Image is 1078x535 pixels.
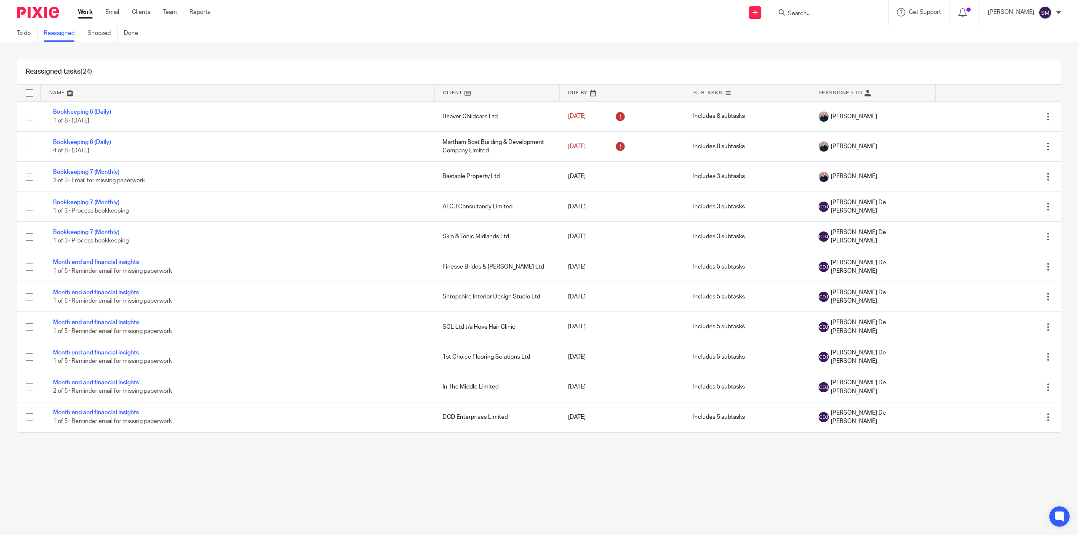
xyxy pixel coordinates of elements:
[53,290,139,295] a: Month end and financial insights
[909,9,941,15] span: Get Support
[568,354,586,360] span: [DATE]
[988,8,1034,16] p: [PERSON_NAME]
[819,382,829,392] img: svg%3E
[434,131,560,161] td: Martham Boat Building & Development Company Limited
[53,298,172,304] span: 1 of 5 · Reminder email for missing paperwork
[568,414,586,420] span: [DATE]
[53,238,129,244] span: 1 of 3 · Process bookkeeping
[568,114,586,120] span: [DATE]
[132,8,150,16] a: Clients
[831,288,927,306] span: [PERSON_NAME] De [PERSON_NAME]
[434,432,560,462] td: Sandwell Home Care 24/7 Ltd
[434,222,560,252] td: Skin & Tonic Midlands Ltd
[693,234,745,240] span: Includes 3 subtasks
[44,25,81,42] a: Reassigned
[53,208,129,214] span: 1 of 3 · Process bookkeeping
[434,101,560,131] td: Beaver Childcare Ltd
[17,7,59,18] img: Pixie
[831,318,927,335] span: [PERSON_NAME] De [PERSON_NAME]
[819,352,829,362] img: svg%3E
[53,380,139,386] a: Month end and financial insights
[693,264,745,270] span: Includes 5 subtasks
[819,322,829,332] img: svg%3E
[831,409,927,426] span: [PERSON_NAME] De [PERSON_NAME]
[787,10,863,18] input: Search
[693,144,745,149] span: Includes 8 subtasks
[831,378,927,396] span: [PERSON_NAME] De [PERSON_NAME]
[819,202,829,212] img: svg%3E
[78,8,93,16] a: Work
[568,173,586,179] span: [DATE]
[53,259,139,265] a: Month end and financial insights
[53,229,120,235] a: Bookkeeping 7 (Monthly)
[189,8,211,16] a: Reports
[693,384,745,390] span: Includes 5 subtasks
[1038,6,1052,19] img: svg%3E
[568,234,586,240] span: [DATE]
[53,200,120,205] a: Bookkeeping 7 (Monthly)
[694,90,723,95] span: Subtasks
[693,414,745,420] span: Includes 5 subtasks
[819,112,829,122] img: IMG_8745-0021-copy.jpg
[53,148,89,154] span: 4 of 8 · [DATE]
[819,172,829,182] img: IMG_8745-0021-copy.jpg
[831,258,927,276] span: [PERSON_NAME] De [PERSON_NAME]
[434,162,560,192] td: Bastable Property Ltd
[53,139,111,145] a: Bookkeeping 6 (Daily)
[568,204,586,210] span: [DATE]
[88,25,117,42] a: Snoozed
[693,204,745,210] span: Includes 3 subtasks
[53,319,139,325] a: Month end and financial insights
[831,228,927,245] span: [PERSON_NAME] De [PERSON_NAME]
[17,25,37,42] a: To do
[831,349,927,366] span: [PERSON_NAME] De [PERSON_NAME]
[434,342,560,372] td: 1st Choice Flooring Solutions Ltd
[831,198,927,216] span: [PERSON_NAME] De [PERSON_NAME]
[53,358,172,364] span: 1 of 5 · Reminder email for missing paperwork
[693,354,745,360] span: Includes 5 subtasks
[434,282,560,312] td: Shropshire Interior Design Studio Ltd
[693,294,745,300] span: Includes 5 subtasks
[568,144,586,149] span: [DATE]
[831,172,877,181] span: [PERSON_NAME]
[693,174,745,180] span: Includes 3 subtasks
[80,68,92,75] span: (24)
[568,384,586,390] span: [DATE]
[568,324,586,330] span: [DATE]
[105,8,119,16] a: Email
[693,324,745,330] span: Includes 5 subtasks
[124,25,144,42] a: Done
[819,292,829,302] img: svg%3E
[53,109,111,115] a: Bookkeeping 6 (Daily)
[568,294,586,300] span: [DATE]
[568,264,586,270] span: [DATE]
[53,169,120,175] a: Bookkeeping 7 (Monthly)
[831,142,877,151] span: [PERSON_NAME]
[434,252,560,282] td: Finesse Brides & [PERSON_NAME] Ltd
[163,8,177,16] a: Team
[53,118,89,124] span: 1 of 8 · [DATE]
[53,328,172,334] span: 1 of 5 · Reminder email for missing paperwork
[26,67,92,76] h1: Reassigned tasks
[819,412,829,422] img: svg%3E
[831,112,877,121] span: [PERSON_NAME]
[53,410,139,415] a: Month end and financial insights
[434,402,560,432] td: DCD Enterprises Limited
[819,262,829,272] img: svg%3E
[53,389,172,394] span: 2 of 5 · Reminder email for missing paperwork
[434,312,560,342] td: SCL Ltd t/a Hove Hair Clinic
[434,192,560,221] td: ALCJ Consultancy Limited
[53,178,145,184] span: 2 of 3 · Email for missing paperwork
[693,114,745,120] span: Includes 8 subtasks
[434,372,560,402] td: In The Middle Limited
[53,268,172,274] span: 1 of 5 · Reminder email for missing paperwork
[819,232,829,242] img: svg%3E
[819,141,829,152] img: IMG_8745-0021-copy.jpg
[53,418,172,424] span: 1 of 5 · Reminder email for missing paperwork
[53,350,139,356] a: Month end and financial insights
